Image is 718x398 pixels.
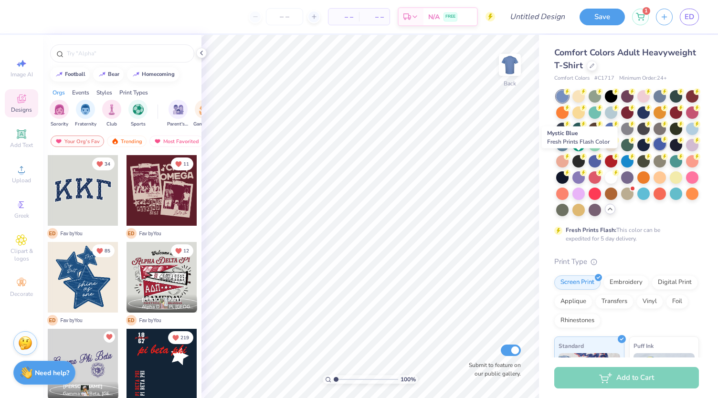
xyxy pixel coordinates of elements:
span: ED [685,11,694,22]
span: Clipart & logos [5,247,38,262]
div: Styles [96,88,112,97]
span: Fav by You [61,230,83,237]
div: Embroidery [603,275,649,290]
span: – – [365,12,384,22]
img: trending.gif [111,138,119,145]
span: E D [47,228,58,239]
span: Parent's Weekend [167,121,189,128]
button: Unlike [104,331,115,343]
span: Greek [14,212,29,220]
button: Save [580,9,625,25]
span: Fav by You [61,317,83,324]
button: football [50,67,90,82]
span: [PERSON_NAME] [142,296,181,303]
div: Most Favorited [149,136,203,147]
div: Transfers [595,294,634,309]
div: Digital Print [652,275,698,290]
span: Designs [11,106,32,114]
div: Trending [107,136,147,147]
div: filter for Parent's Weekend [167,100,189,128]
span: Upload [12,177,31,184]
img: Sorority Image [54,104,65,115]
div: filter for Sorority [50,100,69,128]
span: Fav by You [139,230,161,237]
div: Foil [666,294,688,309]
button: filter button [75,100,96,128]
div: Back [504,79,516,88]
button: Unlike [171,157,193,170]
span: 11 [183,162,189,167]
span: E D [47,315,58,325]
button: Unlike [92,244,115,257]
img: most_fav.gif [55,138,63,145]
span: Gamma Phi Beta, [GEOGRAPHIC_DATA][US_STATE] [63,390,115,398]
div: football [65,72,85,77]
span: – – [334,12,353,22]
span: [PERSON_NAME] [63,383,103,390]
div: homecoming [142,72,175,77]
a: ED [680,9,699,25]
div: filter for Club [102,100,121,128]
img: Sports Image [133,104,144,115]
input: Untitled Design [502,7,572,26]
img: trend_line.gif [98,72,106,77]
span: Alpha Delta Pi, [GEOGRAPHIC_DATA][US_STATE] at [GEOGRAPHIC_DATA] [142,304,193,311]
span: Fav by You [139,317,161,324]
div: Applique [554,294,592,309]
div: Mystic Blue [542,126,618,148]
div: filter for Game Day [193,100,215,128]
span: E D [126,228,137,239]
button: filter button [102,100,121,128]
span: Add Text [10,141,33,149]
span: 12 [183,249,189,253]
div: Vinyl [636,294,663,309]
span: Sorority [51,121,68,128]
div: Screen Print [554,275,601,290]
button: filter button [167,100,189,128]
span: Game Day [193,121,215,128]
span: FREE [445,13,455,20]
strong: Fresh Prints Flash: [566,226,616,234]
span: 85 [105,249,110,253]
img: trend_line.gif [55,72,63,77]
span: E D [126,315,137,325]
span: Image AI [11,71,33,78]
span: Puff Ink [634,341,654,351]
button: filter button [193,100,215,128]
span: 1 [643,7,650,15]
span: Fresh Prints Flash Color [547,138,610,146]
img: Club Image [106,104,117,115]
div: Print Type [554,256,699,267]
div: filter for Fraternity [75,100,96,128]
input: – – [266,8,303,25]
span: Comfort Colors Adult Heavyweight T-Shirt [554,47,696,71]
div: Rhinestones [554,314,601,328]
div: bear [108,72,119,77]
img: trend_line.gif [132,72,140,77]
span: # C1717 [594,74,614,83]
div: Your Org's Fav [51,136,104,147]
div: This color can be expedited for 5 day delivery. [566,226,683,243]
div: Events [72,88,89,97]
img: Fraternity Image [80,104,91,115]
div: filter for Sports [128,100,148,128]
div: Print Types [119,88,148,97]
input: Try "Alpha" [66,49,188,58]
span: Decorate [10,290,33,298]
span: Standard [559,341,584,351]
button: Unlike [92,157,115,170]
img: Game Day Image [199,104,210,115]
span: Club [106,121,117,128]
button: Unlike [171,244,193,257]
img: most_fav.gif [154,138,161,145]
img: Parent's Weekend Image [173,104,184,115]
button: filter button [128,100,148,128]
span: Fraternity [75,121,96,128]
strong: Need help? [35,368,69,377]
span: Comfort Colors [554,74,590,83]
span: Sports [131,121,146,128]
span: 100 % [401,375,416,384]
button: filter button [50,100,69,128]
img: Back [500,55,519,74]
button: homecoming [127,67,179,82]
